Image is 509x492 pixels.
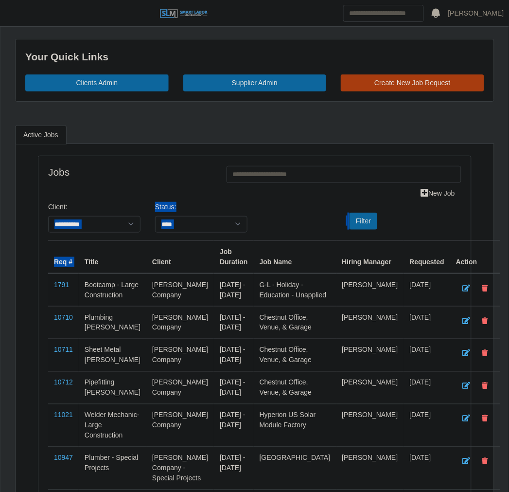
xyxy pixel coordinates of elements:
[25,74,169,91] a: Clients Admin
[214,447,254,490] td: [DATE] - [DATE]
[254,404,336,447] td: Hyperion US Solar Module Factory
[341,74,484,91] a: Create New Job Request
[146,372,214,404] td: [PERSON_NAME] Company
[254,447,336,490] td: [GEOGRAPHIC_DATA]
[336,404,404,447] td: [PERSON_NAME]
[48,202,68,212] label: Client:
[214,307,254,339] td: [DATE] - [DATE]
[214,372,254,404] td: [DATE] - [DATE]
[254,273,336,307] td: G-L - Holiday - Education - Unapplied
[254,307,336,339] td: Chestnut Office, Venue, & Garage
[448,8,504,18] a: [PERSON_NAME]
[54,379,73,386] a: 10712
[336,307,404,339] td: [PERSON_NAME]
[48,241,79,274] th: Req #
[214,404,254,447] td: [DATE] - [DATE]
[54,346,73,354] a: 10711
[146,339,214,372] td: [PERSON_NAME] Company
[54,281,69,289] a: 1791
[336,273,404,307] td: [PERSON_NAME]
[79,241,146,274] th: Title
[54,454,73,462] a: 10947
[155,202,176,212] label: Status:
[15,126,67,145] a: Active Jobs
[254,339,336,372] td: Chestnut Office, Venue, & Garage
[336,241,404,274] th: Hiring Manager
[159,8,208,19] img: SLM Logo
[404,241,451,274] th: Requested
[214,241,254,274] th: Job Duration
[146,273,214,307] td: [PERSON_NAME] Company
[450,241,500,274] th: Action
[146,404,214,447] td: [PERSON_NAME] Company
[336,339,404,372] td: [PERSON_NAME]
[79,447,146,490] td: Plumber - Special Projects
[404,339,451,372] td: [DATE]
[79,404,146,447] td: Welder Mechanic-Large Construction
[336,447,404,490] td: [PERSON_NAME]
[48,166,212,178] h4: Jobs
[54,411,73,419] a: 11021
[254,241,336,274] th: Job Name
[404,273,451,307] td: [DATE]
[404,447,451,490] td: [DATE]
[146,447,214,490] td: [PERSON_NAME] Company - Special Projects
[146,241,214,274] th: Client
[25,49,484,65] div: Your Quick Links
[404,372,451,404] td: [DATE]
[404,307,451,339] td: [DATE]
[404,404,451,447] td: [DATE]
[183,74,327,91] a: Supplier Admin
[214,339,254,372] td: [DATE] - [DATE]
[343,5,424,22] input: Search
[54,313,73,321] a: 10710
[415,185,461,202] a: New Job
[146,307,214,339] td: [PERSON_NAME] Company
[214,273,254,307] td: [DATE] - [DATE]
[254,372,336,404] td: Chestnut Office, Venue, & Garage
[79,273,146,307] td: Bootcamp - Large Construction
[79,307,146,339] td: Plumbing [PERSON_NAME]
[350,213,377,230] button: Filter
[79,339,146,372] td: Sheet Metal [PERSON_NAME]
[336,372,404,404] td: [PERSON_NAME]
[79,372,146,404] td: Pipefitting [PERSON_NAME]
